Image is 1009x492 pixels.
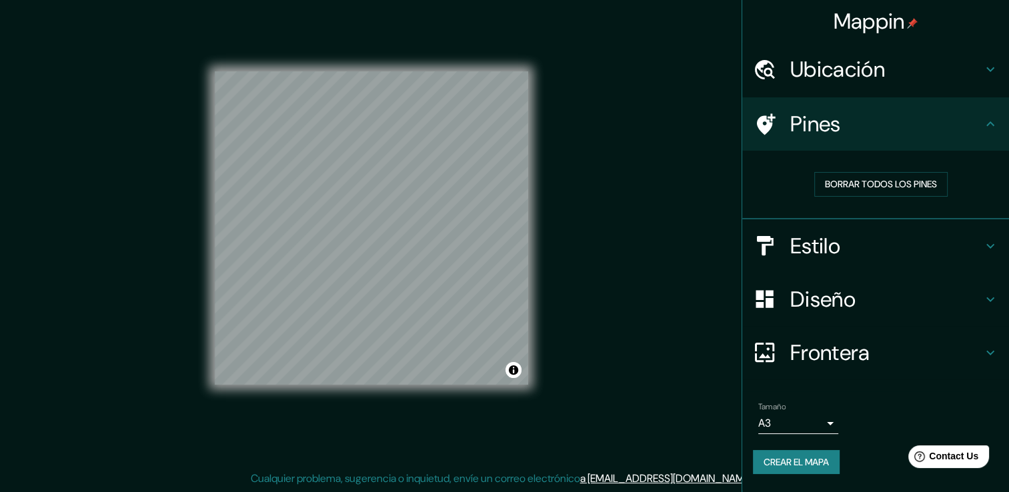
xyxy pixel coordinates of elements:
[742,219,1009,273] div: Estilo
[742,97,1009,151] div: Pines
[890,440,994,477] iframe: Help widget launcher
[764,454,829,471] font: Crear el mapa
[790,286,982,313] h4: Diseño
[758,413,838,434] div: A3
[790,339,982,366] h4: Frontera
[834,7,905,35] font: Mappin
[742,273,1009,326] div: Diseño
[580,471,752,485] a: a [EMAIL_ADDRESS][DOMAIN_NAME]
[753,450,840,475] button: Crear el mapa
[215,71,528,385] canvas: Mapa
[251,471,754,487] p: Cualquier problema, sugerencia o inquietud, envíe un correo electrónico .
[790,233,982,259] h4: Estilo
[790,56,982,83] h4: Ubicación
[742,43,1009,96] div: Ubicación
[790,111,982,137] h4: Pines
[758,401,786,412] label: Tamaño
[907,18,918,29] img: pin-icon.png
[742,326,1009,379] div: Frontera
[825,176,937,193] font: Borrar todos los pines
[814,172,948,197] button: Borrar todos los pines
[506,362,522,378] button: Alternar atribución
